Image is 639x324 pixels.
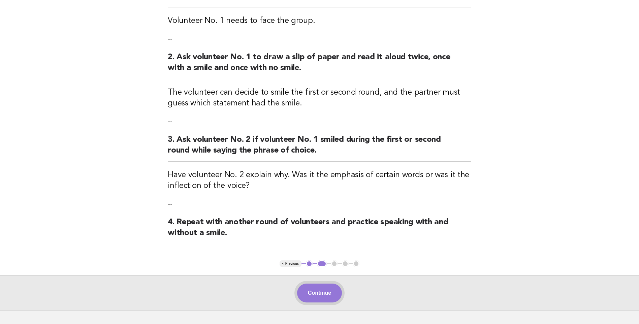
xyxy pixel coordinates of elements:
[297,284,342,302] button: Continue
[317,260,327,267] button: 2
[306,260,313,267] button: 1
[168,199,471,209] p: --
[168,134,471,162] h2: 3. Ask volunteer No. 2 if volunteer No. 1 smiled during the first or second round while saying th...
[280,260,301,267] button: < Previous
[168,34,471,44] p: --
[168,170,471,191] h3: Have volunteer No. 2 explain why. Was it the emphasis of certain words or was it the inflection o...
[168,52,471,79] h2: 2. Ask volunteer No. 1 to draw a slip of paper and read it aloud twice, once with a smile and onc...
[168,217,471,244] h2: 4. Repeat with another round of volunteers and practice speaking with and without a smile.
[168,117,471,126] p: --
[168,87,471,109] h3: The volunteer can decide to smile the first or second round, and the partner must guess which sta...
[168,15,471,26] h3: Volunteer No. 1 needs to face the group.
